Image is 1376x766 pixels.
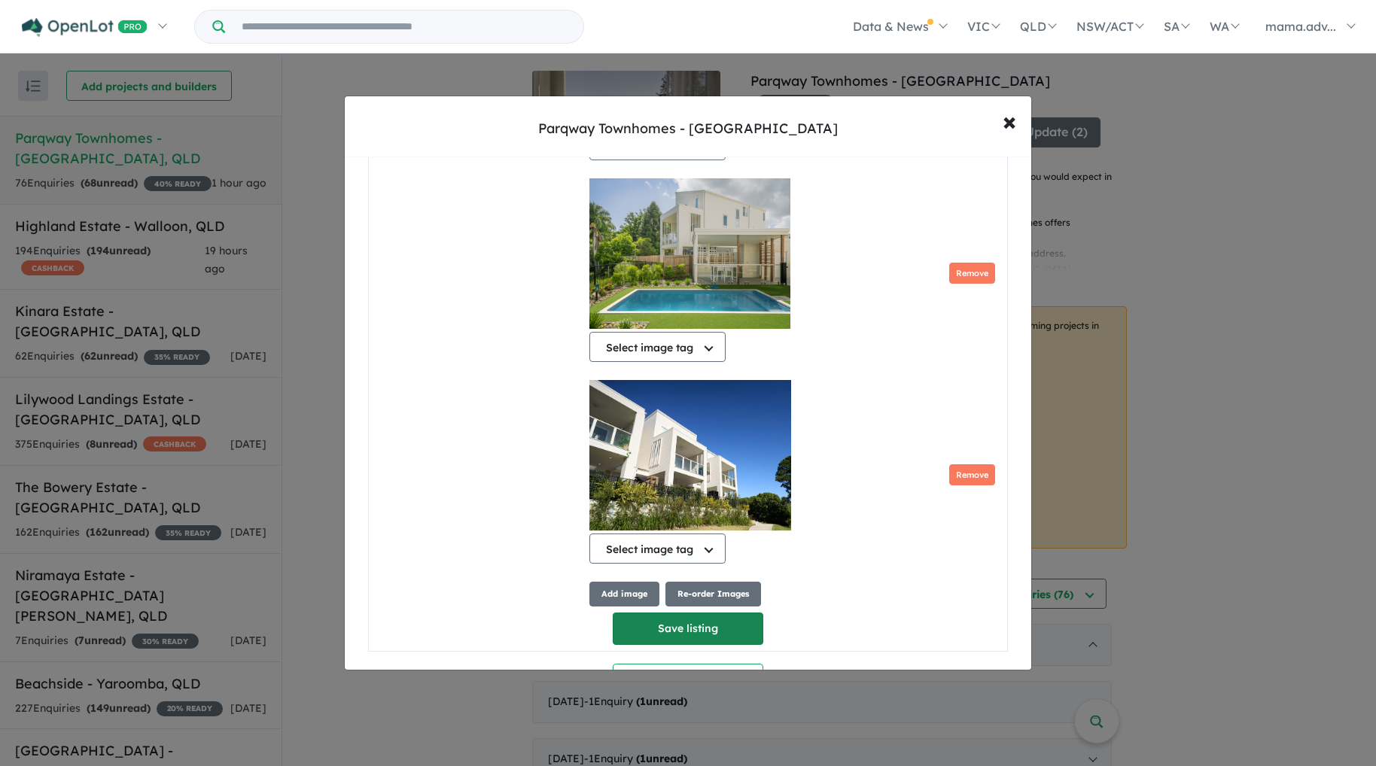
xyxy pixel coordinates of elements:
[613,664,763,696] button: Create a new listing
[589,533,726,564] button: Select image tag
[589,178,790,329] img: Parqway Townhomes - Albany Creek - Lot 21
[665,582,761,606] button: Re-order Images
[613,612,763,645] button: Save listing
[1003,105,1016,137] span: ×
[228,11,580,43] input: Try estate name, suburb, builder or developer
[589,380,790,530] img: Parqway Townhomes - Albany Creek - Lot 21
[1265,19,1336,34] span: mama.adv...
[949,263,995,284] button: Remove
[22,18,148,37] img: Openlot PRO Logo White
[538,119,838,138] div: Parqway Townhomes - [GEOGRAPHIC_DATA]
[949,464,995,486] button: Remove
[589,332,726,362] button: Select image tag
[589,582,659,606] button: Add image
